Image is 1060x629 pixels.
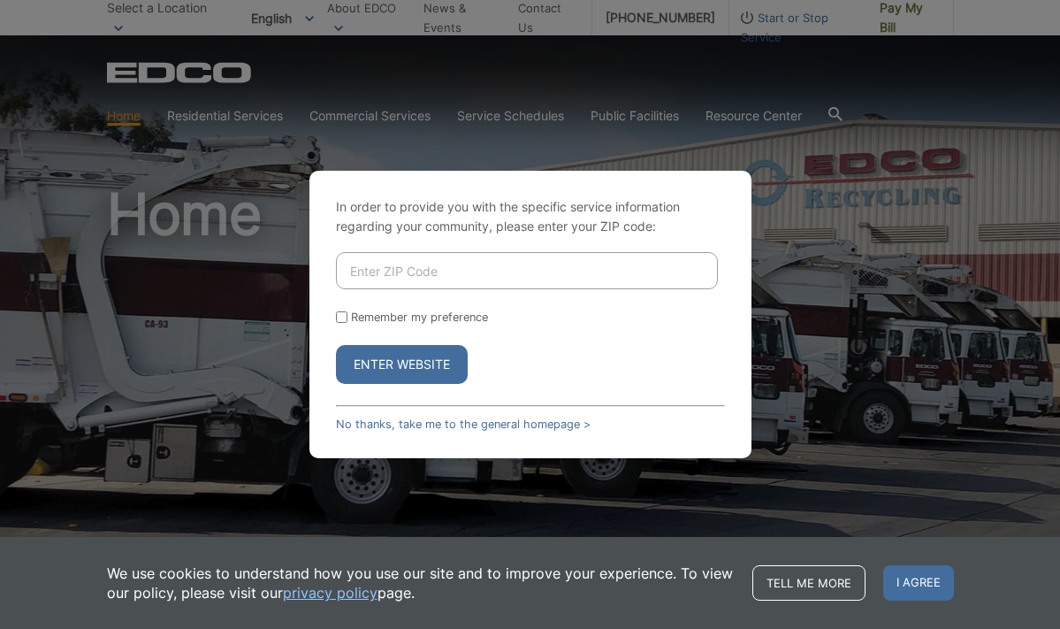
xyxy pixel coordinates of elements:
p: We use cookies to understand how you use our site and to improve your experience. To view our pol... [107,564,735,602]
a: privacy policy [283,583,377,602]
p: In order to provide you with the specific service information regarding your community, please en... [336,197,725,236]
a: No thanks, take me to the general homepage > [336,418,591,431]
input: Enter ZIP Code [336,252,718,289]
label: Remember my preference [351,311,488,324]
button: Enter Website [336,345,468,384]
a: Tell me more [752,565,866,601]
span: I agree [883,565,954,601]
